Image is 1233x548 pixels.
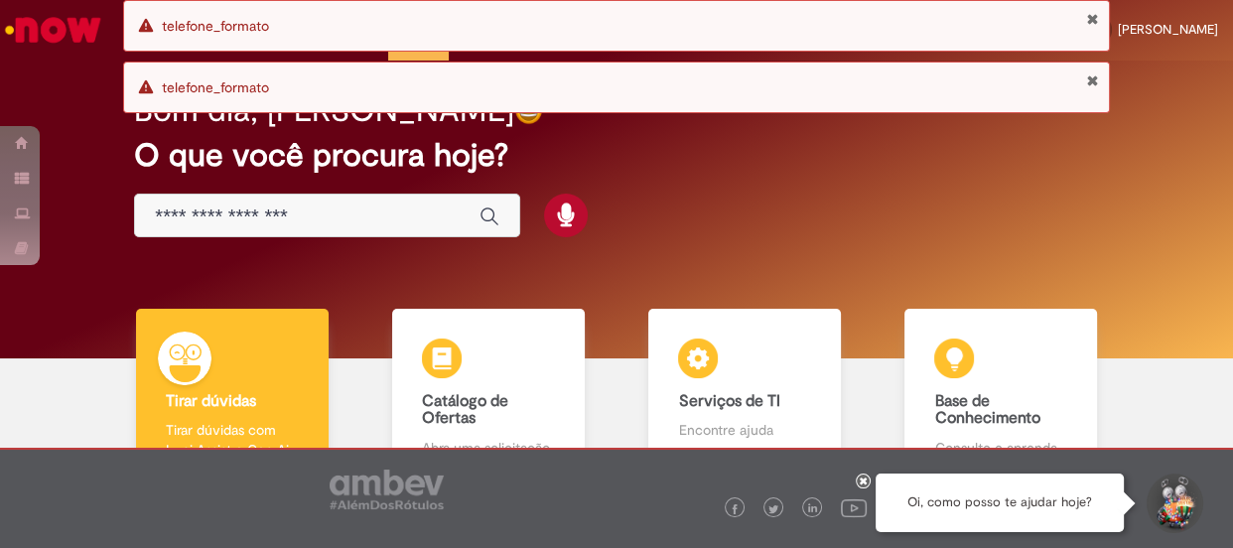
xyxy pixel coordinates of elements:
b: Tirar dúvidas [166,391,256,411]
b: Serviços de TI [678,391,779,411]
h2: Bom dia, [PERSON_NAME] [134,93,514,128]
button: Fechar Notificação [1086,72,1099,88]
img: logo_footer_twitter.png [768,504,778,514]
img: logo_footer_ambev_rotulo_gray.png [330,470,444,509]
img: logo_footer_youtube.png [841,494,867,520]
span: [PERSON_NAME] [1118,21,1218,38]
span: telefone_formato [162,78,269,96]
img: ServiceNow [2,10,104,50]
p: Consulte e aprenda [934,438,1066,458]
button: Iniciar Conversa de Suporte [1144,474,1203,533]
img: logo_footer_facebook.png [730,504,740,514]
a: Tirar dúvidas Tirar dúvidas com Lupi Assist e Gen Ai [104,309,360,480]
h2: O que você procura hoje? [134,138,1098,173]
span: telefone_formato [162,17,269,35]
img: logo_footer_linkedin.png [808,503,818,515]
button: Fechar Notificação [1086,11,1099,27]
p: Tirar dúvidas com Lupi Assist e Gen Ai [166,420,298,460]
b: Catálogo de Ofertas [422,391,508,429]
p: Abra uma solicitação [422,438,554,458]
b: Base de Conhecimento [934,391,1039,429]
a: Catálogo de Ofertas Abra uma solicitação [360,309,616,480]
p: Encontre ajuda [678,420,810,440]
a: Base de Conhecimento Consulte e aprenda [873,309,1129,480]
div: Oi, como posso te ajudar hoje? [876,474,1124,532]
a: Serviços de TI Encontre ajuda [616,309,873,480]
